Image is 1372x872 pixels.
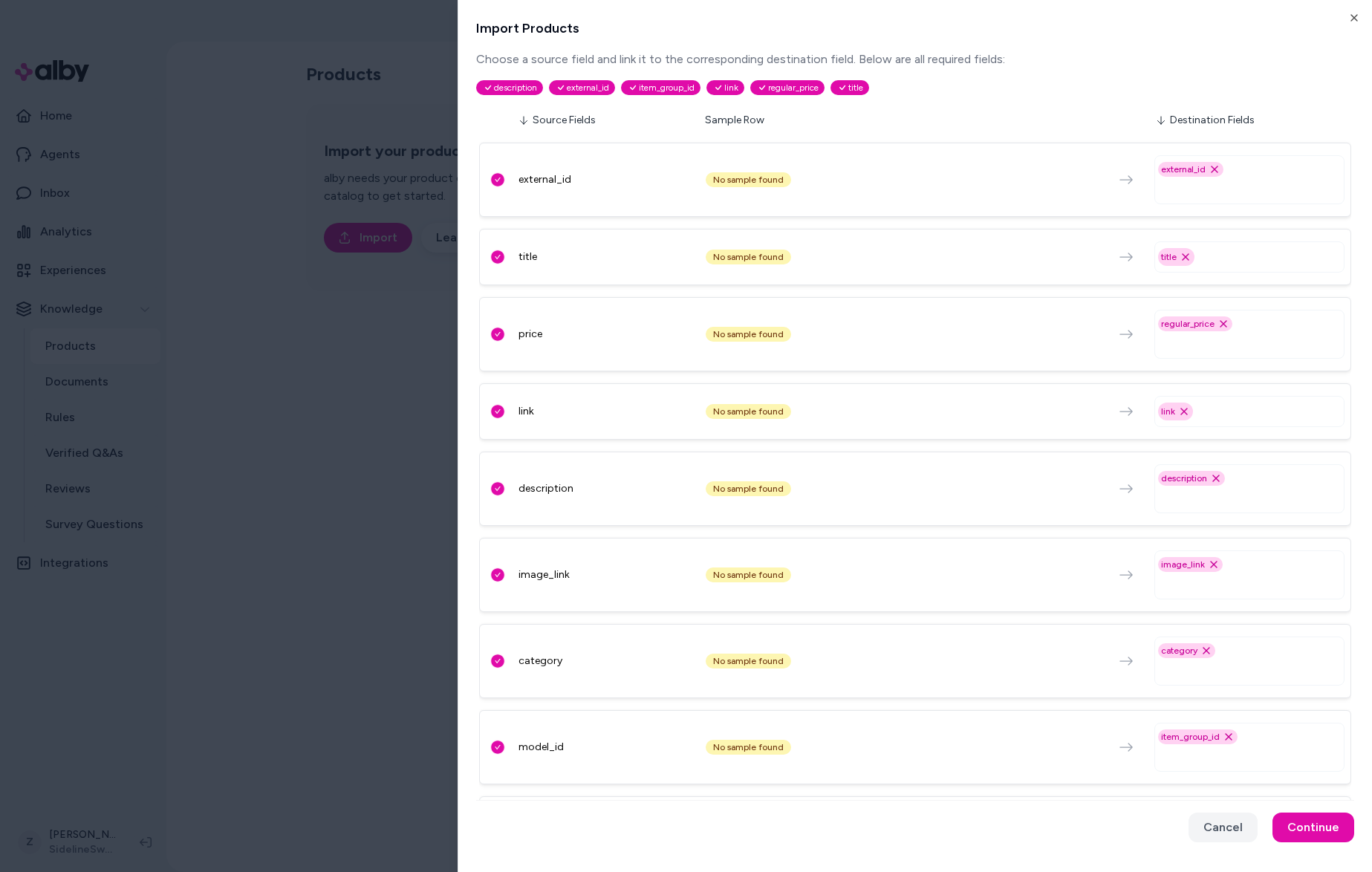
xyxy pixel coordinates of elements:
[706,172,791,187] div: No sample found
[1180,251,1191,263] button: Remove title option
[1161,645,1197,657] span: category
[621,80,700,95] span: item_group_id
[518,404,697,419] div: link
[706,481,791,496] div: No sample found
[1161,472,1207,484] span: description
[706,404,791,419] div: No sample found
[518,481,697,496] div: description
[1208,559,1220,570] button: Remove image_link option
[476,51,1354,68] p: Choose a source field and link it to the corresponding destination field. Below are all required ...
[518,567,697,582] div: image_link
[518,654,697,668] div: category
[1161,318,1215,330] span: regular_price
[549,80,615,95] span: external_id
[830,80,869,95] span: title
[1161,559,1205,570] span: image_link
[1161,731,1220,743] span: item_group_id
[1210,472,1222,484] button: Remove description option
[1155,113,1345,128] div: Destination Fields
[476,80,543,95] span: description
[706,80,744,95] span: link
[1209,163,1220,175] button: Remove external_id option
[1189,813,1258,842] button: Cancel
[706,740,791,755] div: No sample found
[518,172,697,187] div: external_id
[1178,406,1190,417] button: Remove link option
[705,113,1146,128] div: Sample Row
[518,250,697,264] div: title
[1200,645,1212,657] button: Remove category option
[518,740,697,755] div: model_id
[1161,251,1177,263] span: title
[518,113,696,128] div: Source Fields
[1217,318,1229,330] button: Remove regular_price option
[1161,163,1206,175] span: external_id
[476,18,1354,39] h2: Import Products
[1161,406,1175,417] span: link
[706,654,791,668] div: No sample found
[1272,813,1354,842] button: Continue
[706,567,791,582] div: No sample found
[706,327,791,342] div: No sample found
[750,80,825,95] span: regular_price
[1223,731,1235,743] button: Remove item_group_id option
[518,327,697,342] div: price
[706,250,791,264] div: No sample found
